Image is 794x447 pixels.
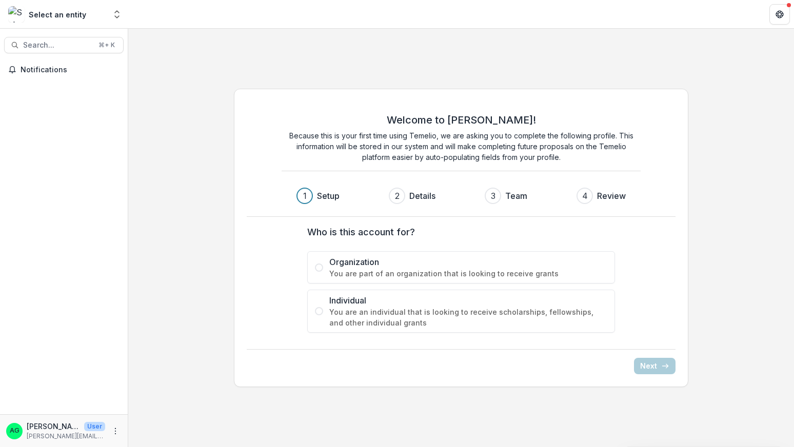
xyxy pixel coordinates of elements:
button: Get Help [769,4,790,25]
p: User [84,422,105,431]
div: 3 [491,190,495,202]
h3: Team [505,190,527,202]
h3: Setup [317,190,340,202]
p: Because this is your first time using Temelio, we are asking you to complete the following profil... [282,130,641,162]
span: Individual [329,294,607,307]
div: 2 [395,190,400,202]
h3: Review [597,190,626,202]
h3: Details [409,190,435,202]
div: 1 [303,190,307,202]
span: Notifications [21,66,120,74]
h2: Welcome to [PERSON_NAME]! [387,114,536,126]
button: Notifications [4,62,124,78]
label: Who is this account for? [307,225,609,239]
span: Organization [329,256,607,268]
button: Next [634,358,676,374]
p: [PERSON_NAME][EMAIL_ADDRESS][PERSON_NAME][DOMAIN_NAME] [27,432,105,441]
div: 4 [582,190,588,202]
button: Search... [4,37,124,53]
span: You are part of an organization that is looking to receive grants [329,268,607,279]
span: Search... [23,41,92,50]
span: You are an individual that is looking to receive scholarships, fellowships, and other individual ... [329,307,607,328]
div: Select an entity [29,9,86,20]
div: ⌘ + K [96,39,117,51]
div: Progress [296,188,626,204]
img: Select an entity [8,6,25,23]
button: More [109,425,122,437]
p: [PERSON_NAME] [27,421,80,432]
button: Open entity switcher [110,4,124,25]
div: Allison Graffin [10,428,19,434]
